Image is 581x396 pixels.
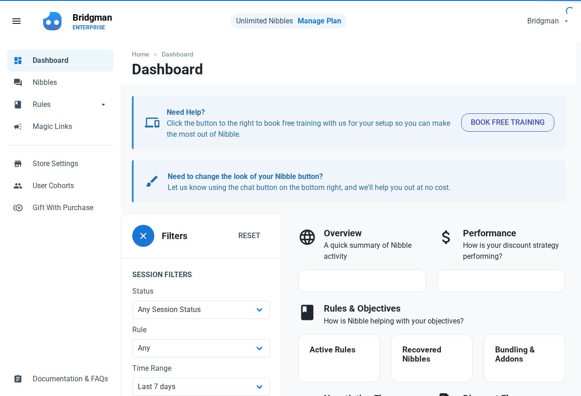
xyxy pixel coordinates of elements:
[298,228,316,246] span: language
[33,202,108,213] span: Gift With Purchase
[7,153,113,175] a: storeStore Settings
[132,225,154,247] button: close
[7,50,113,72] a: dashboardDashboard
[33,121,108,132] span: Magic Links
[167,108,205,117] b: Need Help?
[73,11,112,24] p: Bridgman
[13,202,23,212] span: control_point_duplicate
[132,50,153,59] a: Home
[145,174,159,189] span: brush
[121,42,576,61] nav: breadcrumbs
[13,99,23,108] span: book
[7,72,113,94] a: forumNibbles
[167,107,454,140] p: Click the button to the right to book free training with us for your setup so you can make the mo...
[33,99,99,110] span: Rules
[13,77,23,86] span: forum
[138,230,149,241] span: close
[471,117,545,128] span: Book Free Training
[298,17,341,25] a: Manage Plan
[33,77,108,88] span: Nibbles
[7,94,113,116] a: bookRulesarrow_drop_down
[13,121,23,130] span: campaign
[7,116,113,138] a: campaignMagic Links
[33,55,108,66] span: Dashboard
[402,346,461,364] h4: Recovered Nibbles
[73,24,112,31] p: ENTERPRISE
[168,171,546,193] p: Let us know using the chat button on the bottom right, and we'll help you out at no cost.
[132,363,270,374] label: Time Range
[168,172,323,181] b: Need to change the look of your Nibble button?
[324,303,565,314] h3: Rules & Objectives
[67,7,118,35] a: BridgmanENTERPRISE
[99,99,108,108] span: arrow_drop_down
[13,158,23,167] span: store
[519,12,575,30] button: Bridgman
[463,228,565,239] h3: Performance
[132,324,270,335] label: Rule
[33,374,108,385] span: Documentation & FAQs
[324,240,426,262] p: A quick summary of Nibble activity
[461,113,554,132] button: Book Free Training
[33,158,108,169] span: Store Settings
[527,16,559,27] span: Bridgman
[13,55,23,64] span: dashboard
[7,368,113,390] a: assignmentDocumentation & FAQs
[298,303,316,322] span: book
[7,175,113,197] a: peopleUser Cohorts
[132,61,203,78] h1: Dashboard
[495,346,554,364] h4: Bundling & Addons
[238,230,260,241] span: Reset
[7,197,113,219] a: control_point_duplicateGift With Purchase
[132,286,270,297] label: Status
[236,17,293,25] span: Unlimited Nibbles
[324,316,565,327] p: How is Nibble helping with your objectives?
[13,374,23,383] span: assignment
[11,16,22,27] span: menu
[145,115,159,130] span: devices
[33,180,108,191] span: User Cohorts
[121,258,281,286] legend: Session Filters
[324,228,426,239] h3: Overview
[463,240,565,262] p: How is your discount strategy performing?
[310,346,368,355] h4: Active Rules
[229,227,270,245] button: Reset
[437,228,456,246] span: attach_money
[162,231,187,241] h3: Filters
[13,180,23,190] span: people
